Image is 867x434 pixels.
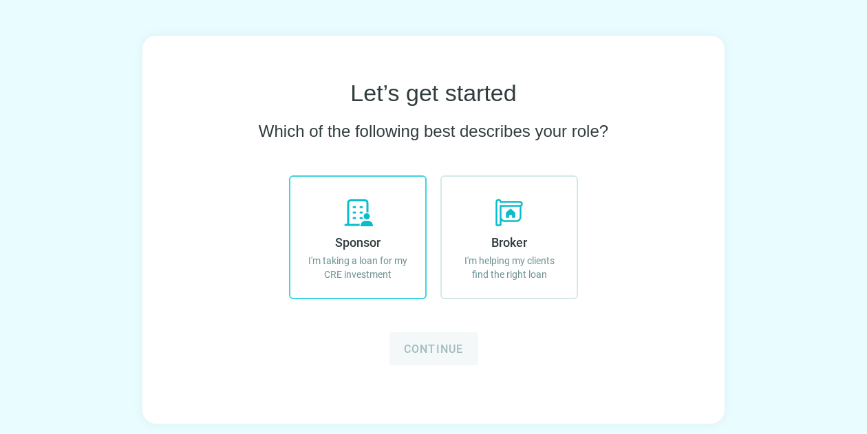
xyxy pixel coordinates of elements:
button: Continue [389,332,478,365]
p: I'm helping my clients find the right loan [456,254,563,281]
p: I'm taking a loan for my CRE investment [304,254,411,281]
span: Sponsor [335,235,381,250]
span: Broker [491,235,527,250]
h2: Which of the following best describes your role? [259,120,608,142]
h1: Let’s get started [350,80,516,107]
